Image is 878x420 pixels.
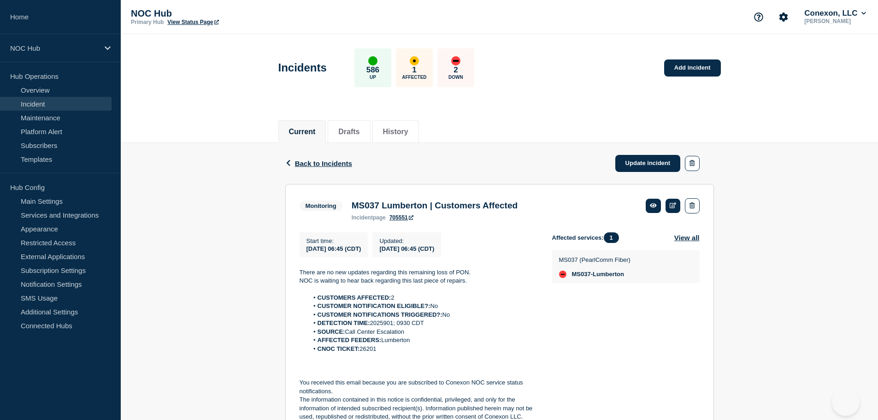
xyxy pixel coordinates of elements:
strong: AFFECTED FEEDERS: [318,337,382,343]
button: Current [289,128,316,136]
div: down [559,271,566,278]
a: View Status Page [167,19,218,25]
a: Add incident [664,59,721,77]
strong: CNOC TICKET: [318,345,360,352]
p: NOC Hub [131,8,315,19]
p: 1 [412,65,416,75]
p: Down [448,75,463,80]
p: Affected [402,75,426,80]
p: Up [370,75,376,80]
p: 586 [366,65,379,75]
button: Conexon, LLC [802,9,868,18]
p: MS037 (PearlComm Fiber) [559,256,631,263]
button: Back to Incidents [285,160,352,167]
p: Primary Hub [131,19,164,25]
span: MS037-Lumberton [572,271,624,278]
button: Drafts [338,128,359,136]
div: affected [410,56,419,65]
button: Support [749,7,768,27]
span: Monitoring [300,201,342,211]
span: 1 [604,232,619,243]
a: 705551 [389,214,413,221]
h3: MS037 Lumberton | Customers Affected [352,201,518,211]
li: No [308,311,537,319]
button: History [383,128,408,136]
span: Back to Incidents [295,160,352,167]
div: [DATE] 06:45 (CDT) [379,244,434,252]
li: 2025901; 0930 CDT [308,319,537,327]
p: [PERSON_NAME] [802,18,868,24]
p: NOC Hub [10,44,99,52]
p: Updated : [379,237,434,244]
strong: CUSTOMER NOTIFICATIONS TRIGGERED?: [318,311,442,318]
div: up [368,56,377,65]
span: incident [352,214,373,221]
span: [DATE] 06:45 (CDT) [306,245,361,252]
p: Start time : [306,237,361,244]
strong: DETECTION TIME: [318,319,370,326]
li: 2 [308,294,537,302]
li: Lumberton [308,336,537,344]
strong: SOURCE: [318,328,345,335]
span: Affected services: [552,232,624,243]
p: There are no new updates regarding this remaining loss of PON. [300,268,537,277]
iframe: Help Scout Beacon - Open [832,388,860,416]
div: down [451,56,460,65]
button: Account settings [774,7,793,27]
p: You received this email because you are subscribed to Conexon NOC service status notifications. [300,379,537,396]
p: page [352,214,386,221]
li: No [308,302,537,310]
h1: Incidents [278,61,327,74]
strong: CUSTOMER NOTIFICATION ELIGIBLE?: [318,302,430,309]
li: 26201 [308,345,537,353]
li: Call Center Escalation [308,328,537,336]
p: 2 [454,65,458,75]
p: NOC is waiting to hear back regarding this last piece of repairs. [300,277,537,285]
a: Update incident [615,155,681,172]
button: View all [674,232,700,243]
strong: CUSTOMERS AFFECTED: [318,294,391,301]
